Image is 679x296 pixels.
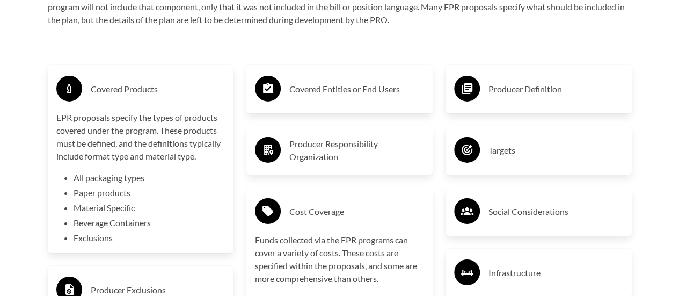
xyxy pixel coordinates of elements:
h3: Covered Products [91,81,225,98]
h3: Producer Definition [488,81,623,98]
p: EPR proposals specify the types of products covered under the program. These products must be def... [56,111,225,163]
h3: Cost Coverage [289,203,424,220]
p: Funds collected via the EPR programs can cover a variety of costs. These costs are specified with... [255,234,424,285]
li: Paper products [74,186,225,199]
h3: Producer Responsibility Organization [289,138,424,163]
li: Beverage Containers [74,216,225,229]
h3: Covered Entities or End Users [289,81,424,98]
h3: Social Considerations [488,203,623,220]
li: Material Specific [74,201,225,214]
h3: Targets [488,142,623,159]
li: All packaging types [74,171,225,184]
h3: Infrastructure [488,264,623,281]
li: Exclusions [74,232,225,244]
